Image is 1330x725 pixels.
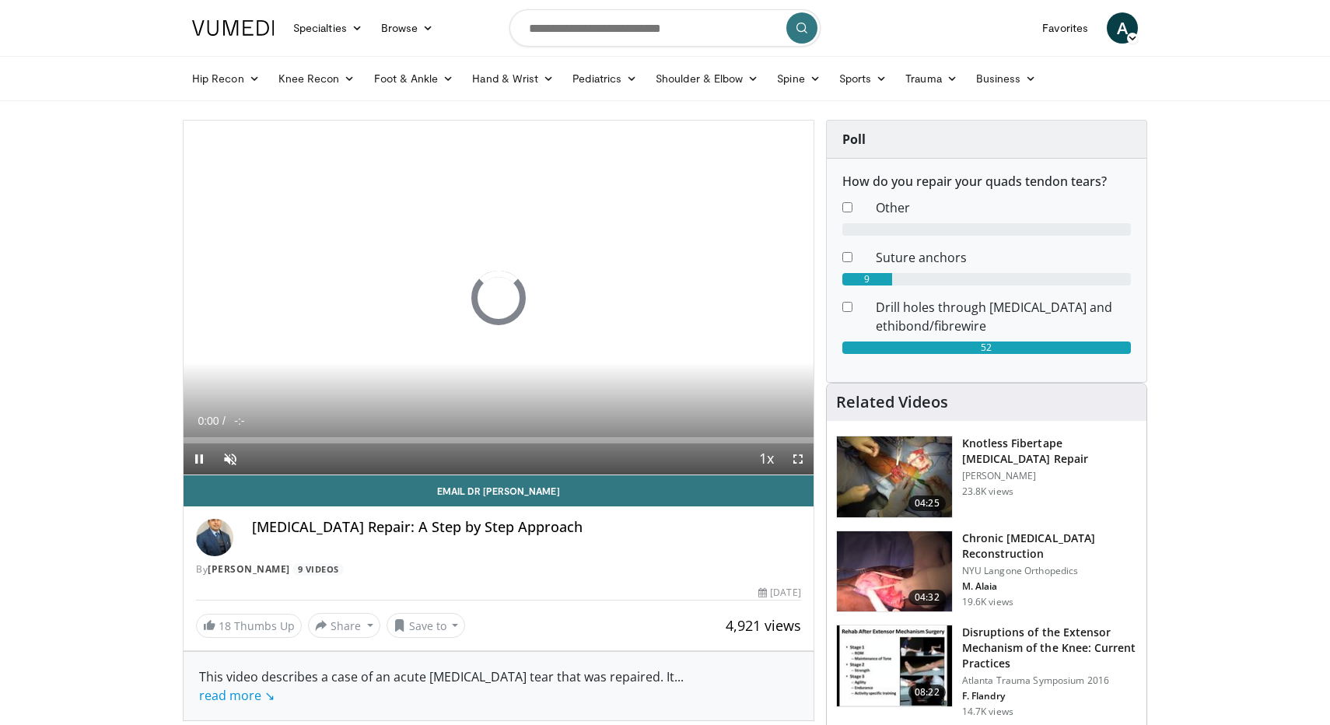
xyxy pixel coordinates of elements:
[196,614,302,638] a: 18 Thumbs Up
[222,415,226,427] span: /
[199,668,684,704] span: ...
[837,625,952,706] img: c329ce19-05ea-4e12-b583-111b1ee27852.150x105_q85_crop-smart_upscale.jpg
[842,174,1131,189] h6: How do you repair your quads tendon tears?
[962,565,1137,577] p: NYU Langone Orthopedics
[962,436,1137,467] h3: Knotless Fibertape [MEDICAL_DATA] Repair
[782,443,814,475] button: Fullscreen
[962,485,1013,498] p: 23.8K views
[292,563,344,576] a: 9 Videos
[751,443,782,475] button: Playback Rate
[962,596,1013,608] p: 19.6K views
[184,437,814,443] div: Progress Bar
[1107,12,1138,44] a: A
[836,393,948,412] h4: Related Videos
[1033,12,1097,44] a: Favorites
[758,586,800,600] div: [DATE]
[842,341,1131,354] div: 52
[183,63,269,94] a: Hip Recon
[219,618,231,633] span: 18
[463,63,563,94] a: Hand & Wrist
[830,63,897,94] a: Sports
[836,625,1137,718] a: 08:22 Disruptions of the Extensor Mechanism of the Knee: Current Practices Atlanta Trauma Symposi...
[768,63,829,94] a: Spine
[215,443,246,475] button: Unmute
[252,519,801,536] h4: [MEDICAL_DATA] Repair: A Step by Step Approach
[908,685,946,700] span: 08:22
[842,131,866,148] strong: Poll
[962,580,1137,593] p: M. Alaia
[836,436,1137,518] a: 04:25 Knotless Fibertape [MEDICAL_DATA] Repair [PERSON_NAME] 23.8K views
[962,674,1137,687] p: Atlanta Trauma Symposium 2016
[184,121,814,475] video-js: Video Player
[184,475,814,506] a: Email Dr [PERSON_NAME]
[842,273,892,285] div: 9
[234,415,244,427] span: -:-
[208,562,290,576] a: [PERSON_NAME]
[864,298,1143,335] dd: Drill holes through [MEDICAL_DATA] and ethibond/fibrewire
[864,248,1143,267] dd: Suture anchors
[908,590,946,605] span: 04:32
[372,12,443,44] a: Browse
[962,531,1137,562] h3: Chronic [MEDICAL_DATA] Reconstruction
[967,63,1046,94] a: Business
[199,687,275,704] a: read more ↘
[199,667,798,705] div: This video describes a case of an acute [MEDICAL_DATA] tear that was repaired. It
[365,63,464,94] a: Foot & Ankle
[308,613,380,638] button: Share
[962,470,1137,482] p: [PERSON_NAME]
[192,20,275,36] img: VuMedi Logo
[387,613,466,638] button: Save to
[184,443,215,475] button: Pause
[726,616,801,635] span: 4,921 views
[908,496,946,511] span: 04:25
[962,625,1137,671] h3: Disruptions of the Extensor Mechanism of the Knee: Current Practices
[284,12,372,44] a: Specialties
[837,531,952,612] img: E-HI8y-Omg85H4KX4xMDoxOjBzMTt2bJ.150x105_q85_crop-smart_upscale.jpg
[196,519,233,556] img: Avatar
[962,706,1013,718] p: 14.7K views
[646,63,768,94] a: Shoulder & Elbow
[864,198,1143,217] dd: Other
[896,63,967,94] a: Trauma
[962,690,1137,702] p: F. Flandry
[836,531,1137,613] a: 04:32 Chronic [MEDICAL_DATA] Reconstruction NYU Langone Orthopedics M. Alaia 19.6K views
[509,9,821,47] input: Search topics, interventions
[198,415,219,427] span: 0:00
[563,63,646,94] a: Pediatrics
[269,63,365,94] a: Knee Recon
[837,436,952,517] img: E-HI8y-Omg85H4KX4xMDoxOjBzMTt2bJ.150x105_q85_crop-smart_upscale.jpg
[196,562,801,576] div: By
